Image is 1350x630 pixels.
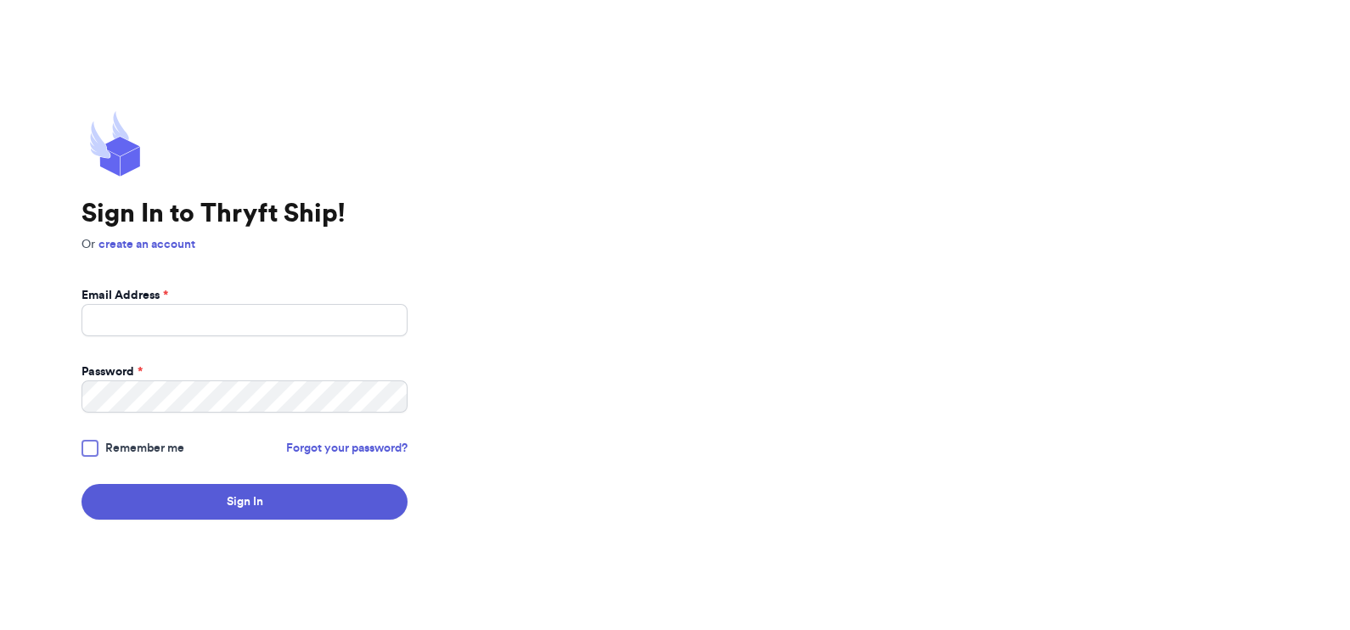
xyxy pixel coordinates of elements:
[82,236,408,253] p: Or
[82,363,143,380] label: Password
[82,287,168,304] label: Email Address
[286,440,408,457] a: Forgot your password?
[98,239,195,250] a: create an account
[82,484,408,520] button: Sign In
[105,440,184,457] span: Remember me
[82,199,408,229] h1: Sign In to Thryft Ship!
